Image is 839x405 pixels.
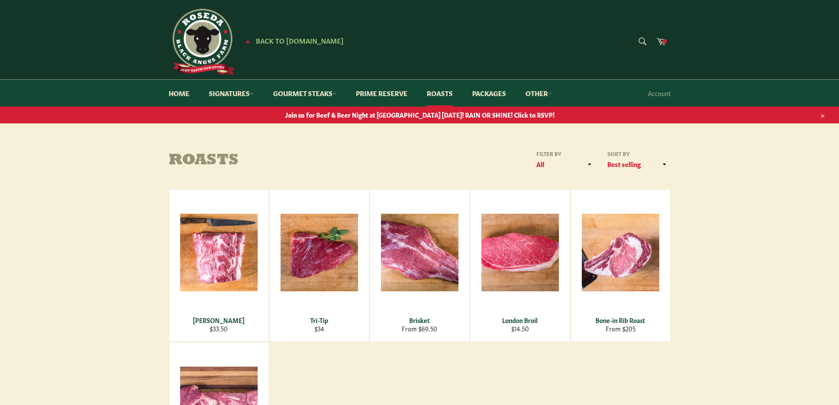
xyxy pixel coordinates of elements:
label: Filter by [533,150,596,157]
a: Other [517,80,561,107]
img: Tri-Tip [281,214,358,291]
div: Bone-in Rib Roast [576,316,665,324]
div: [PERSON_NAME] [174,316,263,324]
label: Sort by [605,150,671,157]
img: Bone-in Rib Roast [582,214,659,291]
div: $34 [275,324,363,333]
div: $33.50 [174,324,263,333]
a: Roasts [418,80,462,107]
a: Signatures [200,80,262,107]
a: Tri-Tip Tri-Tip $34 [269,189,370,342]
a: Gourmet Steaks [264,80,345,107]
img: Chuck Roast [180,214,258,291]
h1: Roasts [169,152,420,170]
span: Back to [DOMAIN_NAME] [256,36,344,45]
img: Roseda Beef [169,9,235,75]
a: Chuck Roast [PERSON_NAME] $33.50 [169,189,269,342]
div: Brisket [375,316,464,324]
span: ★ [245,37,250,45]
div: From $69.50 [375,324,464,333]
a: Packages [463,80,515,107]
div: London Broil [476,316,564,324]
div: Tri-Tip [275,316,363,324]
div: From $205 [576,324,665,333]
a: Prime Reserve [347,80,416,107]
a: Bone-in Rib Roast Bone-in Rib Roast From $205 [570,189,671,342]
a: ★ Back to [DOMAIN_NAME] [241,37,344,45]
img: Brisket [381,214,458,291]
a: Home [160,80,198,107]
div: $14.50 [476,324,564,333]
a: Brisket Brisket From $69.50 [370,189,470,342]
a: London Broil London Broil $14.50 [470,189,570,342]
a: Account [643,80,675,106]
img: London Broil [481,214,559,291]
